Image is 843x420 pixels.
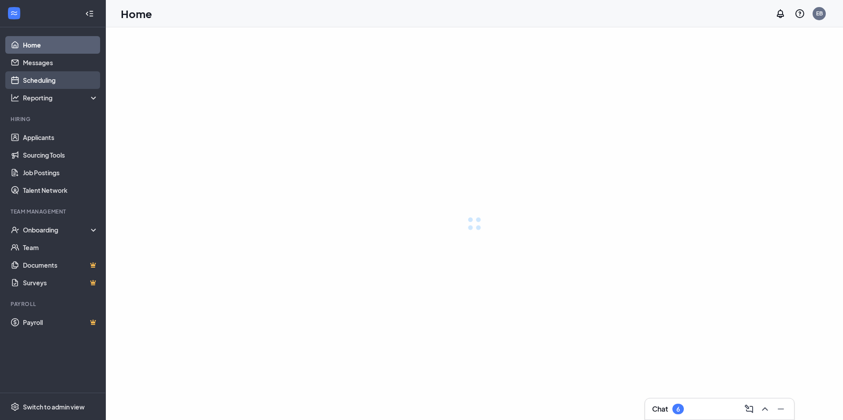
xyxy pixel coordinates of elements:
[773,402,787,416] button: Minimize
[11,208,97,215] div: Team Management
[23,54,98,71] a: Messages
[121,6,152,21] h1: Home
[11,300,97,308] div: Payroll
[11,225,19,234] svg: UserCheck
[23,181,98,199] a: Talent Network
[11,115,97,123] div: Hiring
[23,146,98,164] a: Sourcing Tools
[10,9,19,18] svg: WorkstreamLogo
[757,402,771,416] button: ChevronUp
[23,239,98,256] a: Team
[652,404,668,414] h3: Chat
[23,164,98,181] a: Job Postings
[11,402,19,411] svg: Settings
[85,9,94,18] svg: Collapse
[744,404,754,414] svg: ComposeMessage
[23,36,98,54] a: Home
[23,274,98,291] a: SurveysCrown
[23,402,85,411] div: Switch to admin view
[816,10,823,17] div: EB
[775,8,786,19] svg: Notifications
[23,256,98,274] a: DocumentsCrown
[23,71,98,89] a: Scheduling
[23,313,98,331] a: PayrollCrown
[776,404,786,414] svg: Minimize
[741,402,755,416] button: ComposeMessage
[11,93,19,102] svg: Analysis
[23,225,99,234] div: Onboarding
[795,8,805,19] svg: QuestionInfo
[676,405,680,413] div: 6
[23,93,99,102] div: Reporting
[760,404,770,414] svg: ChevronUp
[23,129,98,146] a: Applicants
